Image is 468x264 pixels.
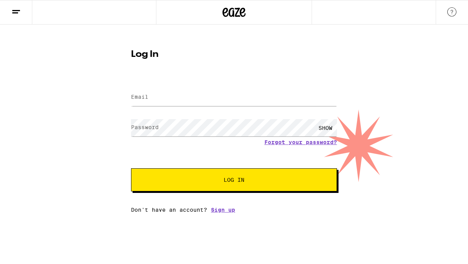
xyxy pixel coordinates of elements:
a: Sign up [211,207,235,213]
label: Password [131,124,159,130]
label: Email [131,94,148,100]
button: Log In [131,168,337,191]
h1: Log In [131,50,337,59]
input: Email [131,89,337,106]
a: Forgot your password? [264,139,337,145]
span: Log In [224,177,244,183]
div: Don't have an account? [131,207,337,213]
div: SHOW [314,119,337,136]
